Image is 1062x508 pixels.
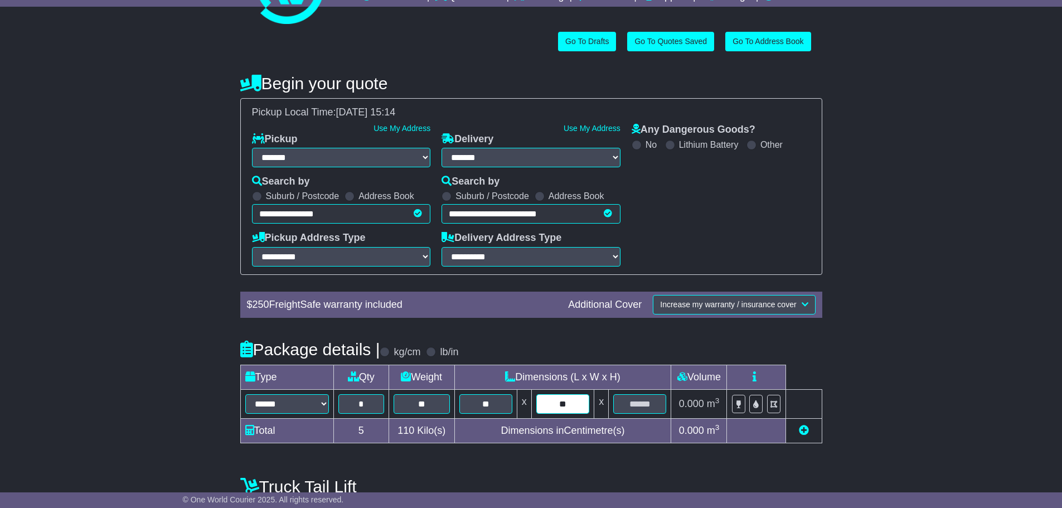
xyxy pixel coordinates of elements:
td: Kilo(s) [389,418,454,443]
span: 0.000 [679,425,704,436]
td: Dimensions in Centimetre(s) [454,418,671,443]
span: [DATE] 15:14 [336,107,396,118]
label: Any Dangerous Goods? [632,124,755,136]
span: 250 [253,299,269,310]
td: x [594,389,609,418]
label: Search by [442,176,500,188]
h4: Begin your quote [240,74,822,93]
label: Delivery [442,133,493,146]
span: m [707,425,720,436]
label: Search by [252,176,310,188]
h4: Truck Tail Lift [240,477,822,496]
td: Type [240,365,333,389]
sup: 3 [715,423,720,432]
div: Additional Cover [562,299,647,311]
h4: Package details | [240,340,380,359]
a: Go To Drafts [558,32,616,51]
label: Delivery Address Type [442,232,561,244]
a: Go To Address Book [725,32,811,51]
a: Add new item [799,425,809,436]
td: Total [240,418,333,443]
span: 0.000 [679,398,704,409]
span: m [707,398,720,409]
td: Weight [389,365,454,389]
label: Pickup Address Type [252,232,366,244]
td: 5 [333,418,389,443]
label: Suburb / Postcode [455,191,529,201]
span: Increase my warranty / insurance cover [660,300,796,309]
td: Volume [671,365,727,389]
button: Increase my warranty / insurance cover [653,295,815,315]
label: Address Book [549,191,604,201]
td: Dimensions (L x W x H) [454,365,671,389]
label: Pickup [252,133,298,146]
span: © One World Courier 2025. All rights reserved. [183,495,344,504]
label: Lithium Battery [679,139,739,150]
sup: 3 [715,396,720,405]
a: Go To Quotes Saved [627,32,714,51]
div: Pickup Local Time: [246,107,816,119]
td: Qty [333,365,389,389]
a: Use My Address [564,124,620,133]
label: Other [760,139,783,150]
label: lb/in [440,346,458,359]
span: 110 [397,425,414,436]
label: kg/cm [394,346,420,359]
label: No [646,139,657,150]
a: Use My Address [374,124,430,133]
td: x [517,389,531,418]
div: $ FreightSafe warranty included [241,299,563,311]
label: Address Book [358,191,414,201]
label: Suburb / Postcode [266,191,340,201]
